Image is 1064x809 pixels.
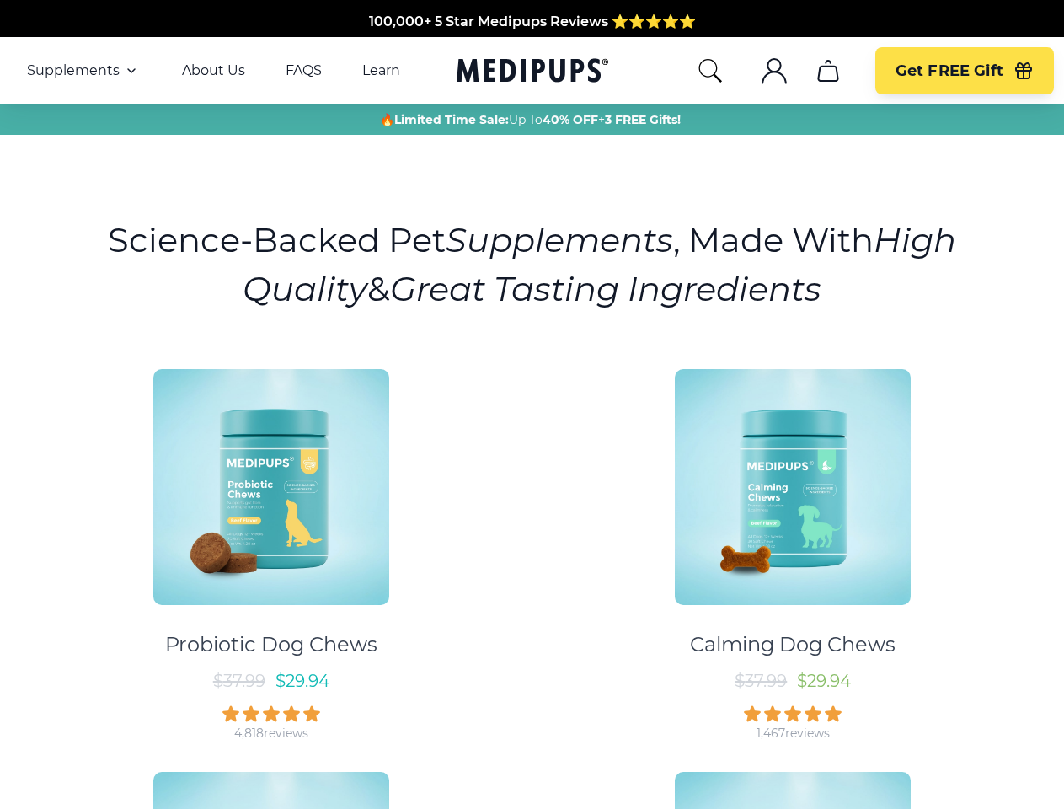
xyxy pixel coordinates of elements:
[875,47,1054,94] button: Get FREE Gift
[275,671,329,691] span: $ 29.94
[446,219,673,260] i: Supplements
[808,51,848,91] button: cart
[18,354,525,742] a: Probiotic Dog Chews - MedipupsProbiotic Dog Chews$37.99$29.944,818reviews
[213,671,265,691] span: $ 37.99
[234,726,308,742] div: 4,818 reviews
[690,632,896,657] div: Calming Dog Chews
[362,62,400,79] a: Learn
[106,216,958,313] h1: Science-Backed Pet , Made With &
[896,62,1003,81] span: Get FREE Gift
[754,51,794,91] button: account
[27,62,120,79] span: Supplements
[757,726,830,742] div: 1,467 reviews
[286,62,322,79] a: FAQS
[165,632,377,657] div: Probiotic Dog Chews
[153,369,389,605] img: Probiotic Dog Chews - Medipups
[697,57,724,84] button: search
[797,671,851,691] span: $ 29.94
[540,354,1047,742] a: Calming Dog Chews - MedipupsCalming Dog Chews$37.99$29.941,467reviews
[457,55,608,89] a: Medipups
[735,671,787,691] span: $ 37.99
[27,61,142,81] button: Supplements
[390,268,821,309] i: Great Tasting Ingredients
[675,369,911,605] img: Calming Dog Chews - Medipups
[380,111,681,128] span: 🔥 Up To +
[182,62,245,79] a: About Us
[252,18,812,34] span: Made In The [GEOGRAPHIC_DATA] from domestic & globally sourced ingredients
